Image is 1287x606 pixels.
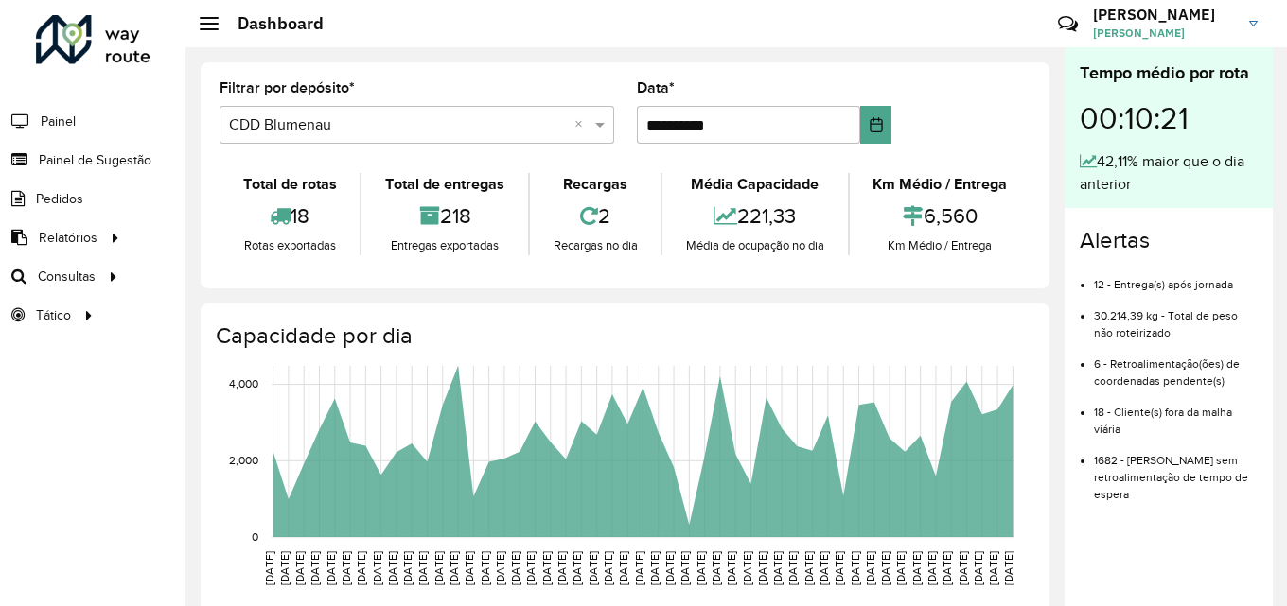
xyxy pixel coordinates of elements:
[401,551,414,585] text: [DATE]
[648,551,661,585] text: [DATE]
[833,551,845,585] text: [DATE]
[479,551,491,585] text: [DATE]
[371,551,383,585] text: [DATE]
[818,551,830,585] text: [DATE]
[509,551,521,585] text: [DATE]
[860,106,891,144] button: Choose Date
[972,551,984,585] text: [DATE]
[1093,6,1235,24] h3: [PERSON_NAME]
[36,189,83,209] span: Pedidos
[386,551,398,585] text: [DATE]
[602,551,614,585] text: [DATE]
[695,551,707,585] text: [DATE]
[41,112,76,131] span: Painel
[366,236,522,255] div: Entregas exportadas
[278,551,291,585] text: [DATE]
[463,551,475,585] text: [DATE]
[309,551,321,585] text: [DATE]
[38,267,96,286] span: Consultas
[574,113,591,136] span: Clear all
[494,551,506,585] text: [DATE]
[220,77,355,99] label: Filtrar por depósito
[224,236,355,255] div: Rotas exportadas
[325,551,337,585] text: [DATE]
[36,305,71,325] span: Tático
[540,551,553,585] text: [DATE]
[1002,551,1014,585] text: [DATE]
[667,236,842,255] div: Média de ocupação no dia
[679,551,691,585] text: [DATE]
[1094,293,1258,341] li: 30.214,39 kg - Total de peso não roteirizado
[617,551,629,585] text: [DATE]
[224,173,355,196] div: Total de rotas
[535,196,656,236] div: 2
[366,173,522,196] div: Total de entregas
[216,322,1031,350] h4: Capacidade por dia
[1080,86,1258,150] div: 00:10:21
[855,196,1026,236] div: 6,560
[786,551,799,585] text: [DATE]
[229,454,258,466] text: 2,000
[1093,25,1235,42] span: [PERSON_NAME]
[1048,4,1088,44] a: Contato Rápido
[535,236,656,255] div: Recargas no dia
[1080,150,1258,196] div: 42,11% maior que o dia anterior
[667,173,842,196] div: Média Capacidade
[771,551,784,585] text: [DATE]
[432,551,445,585] text: [DATE]
[229,378,258,390] text: 4,000
[864,551,876,585] text: [DATE]
[524,551,537,585] text: [DATE]
[571,551,583,585] text: [DATE]
[293,551,306,585] text: [DATE]
[957,551,969,585] text: [DATE]
[1080,61,1258,86] div: Tempo médio por rota
[224,196,355,236] div: 18
[710,551,722,585] text: [DATE]
[587,551,599,585] text: [DATE]
[263,551,275,585] text: [DATE]
[663,551,676,585] text: [DATE]
[535,173,656,196] div: Recargas
[637,77,675,99] label: Data
[894,551,907,585] text: [DATE]
[741,551,753,585] text: [DATE]
[366,196,522,236] div: 218
[910,551,923,585] text: [DATE]
[941,551,953,585] text: [DATE]
[926,551,938,585] text: [DATE]
[39,228,97,248] span: Relatórios
[1094,262,1258,293] li: 12 - Entrega(s) após jornada
[219,13,324,34] h2: Dashboard
[855,173,1026,196] div: Km Médio / Entrega
[633,551,645,585] text: [DATE]
[1094,438,1258,503] li: 1682 - [PERSON_NAME] sem retroalimentação de tempo de espera
[725,551,737,585] text: [DATE]
[1094,341,1258,390] li: 6 - Retroalimentação(ões) de coordenadas pendente(s)
[416,551,429,585] text: [DATE]
[555,551,568,585] text: [DATE]
[802,551,815,585] text: [DATE]
[448,551,460,585] text: [DATE]
[756,551,768,585] text: [DATE]
[1094,390,1258,438] li: 18 - Cliente(s) fora da malha viária
[340,551,352,585] text: [DATE]
[355,551,367,585] text: [DATE]
[879,551,891,585] text: [DATE]
[667,196,842,236] div: 221,33
[252,530,258,543] text: 0
[855,236,1026,255] div: Km Médio / Entrega
[39,150,151,170] span: Painel de Sugestão
[1080,227,1258,254] h4: Alertas
[849,551,861,585] text: [DATE]
[987,551,999,585] text: [DATE]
